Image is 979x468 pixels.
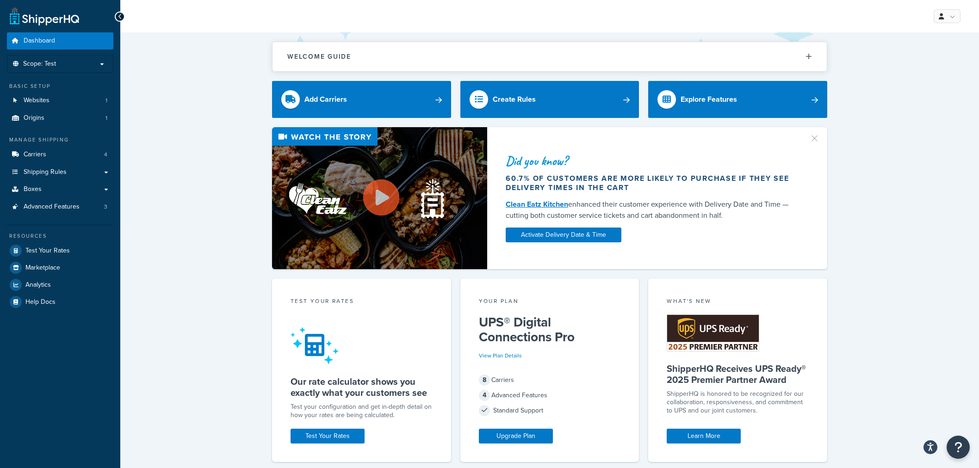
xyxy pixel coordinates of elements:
[291,297,433,308] div: Test your rates
[291,429,365,443] a: Test Your Rates
[24,168,67,176] span: Shipping Rules
[24,97,50,105] span: Websites
[272,81,451,118] a: Add Carriers
[7,198,113,216] li: Advanced Features
[7,294,113,310] a: Help Docs
[493,93,536,106] div: Create Rules
[479,375,490,386] span: 8
[25,247,70,255] span: Test Your Rates
[7,92,113,109] a: Websites1
[7,198,113,216] a: Advanced Features3
[667,363,809,385] h5: ShipperHQ Receives UPS Ready® 2025 Premier Partner Award
[460,81,639,118] a: Create Rules
[24,151,46,159] span: Carriers
[479,297,621,308] div: Your Plan
[7,32,113,49] a: Dashboard
[272,127,487,269] img: Video thumbnail
[506,199,568,209] a: Clean Eatz Kitchen
[667,297,809,308] div: What's New
[7,242,113,259] a: Test Your Rates
[7,82,113,90] div: Basic Setup
[479,389,621,402] div: Advanced Features
[291,376,433,398] h5: Our rate calculator shows you exactly what your customers see
[24,114,44,122] span: Origins
[104,151,107,159] span: 4
[25,281,51,289] span: Analytics
[25,298,56,306] span: Help Docs
[105,97,107,105] span: 1
[7,110,113,127] a: Origins1
[7,92,113,109] li: Websites
[506,174,798,192] div: 60.7% of customers are more likely to purchase if they see delivery times in the cart
[667,429,741,443] a: Learn More
[479,315,621,345] h5: UPS® Digital Connections Pro
[506,199,798,221] div: enhanced their customer experience with Delivery Date and Time — cutting both customer service ti...
[648,81,827,118] a: Explore Features
[479,404,621,417] div: Standard Support
[104,203,107,211] span: 3
[24,185,42,193] span: Boxes
[479,429,553,443] a: Upgrade Plan
[681,93,737,106] div: Explore Features
[7,110,113,127] li: Origins
[479,390,490,401] span: 4
[947,436,970,459] button: Open Resource Center
[23,60,56,68] span: Scope: Test
[304,93,347,106] div: Add Carriers
[273,42,827,71] button: Welcome Guide
[667,390,809,415] p: ShipperHQ is honored to be recognized for our collaboration, responsiveness, and commitment to UP...
[7,181,113,198] a: Boxes
[105,114,107,122] span: 1
[287,53,351,60] h2: Welcome Guide
[291,403,433,419] div: Test your configuration and get in-depth detail on how your rates are being calculated.
[7,164,113,181] a: Shipping Rules
[506,154,798,167] div: Did you know?
[7,146,113,163] a: Carriers4
[7,259,113,276] a: Marketplace
[25,264,60,272] span: Marketplace
[479,351,522,360] a: View Plan Details
[7,232,113,240] div: Resources
[24,37,55,45] span: Dashboard
[7,146,113,163] li: Carriers
[7,136,113,144] div: Manage Shipping
[24,203,80,211] span: Advanced Features
[479,374,621,387] div: Carriers
[506,228,621,242] a: Activate Delivery Date & Time
[7,277,113,293] a: Analytics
